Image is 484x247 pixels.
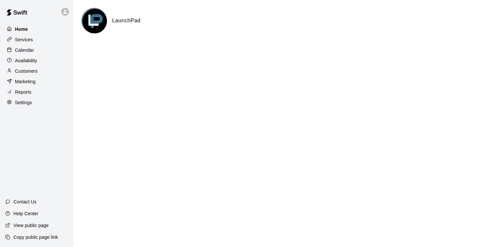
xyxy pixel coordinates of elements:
img: LaunchPad logo [82,9,107,33]
p: Contact Us [13,199,37,205]
p: Marketing [15,78,36,85]
p: Availability [15,57,37,64]
a: Settings [5,98,68,107]
p: Reports [15,89,31,95]
p: Services [15,36,33,43]
a: Marketing [5,77,68,86]
a: Home [5,24,68,34]
h6: LaunchPad [112,16,141,25]
p: Help Center [13,210,38,217]
p: Home [15,26,28,32]
p: Settings [15,99,32,106]
a: Services [5,35,68,45]
a: Availability [5,56,68,66]
p: Copy public page link [13,234,58,240]
a: Reports [5,87,68,97]
p: Calendar [15,47,34,53]
a: Calendar [5,45,68,55]
a: Customers [5,66,68,76]
p: View public page [13,222,49,229]
p: Customers [15,68,38,74]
